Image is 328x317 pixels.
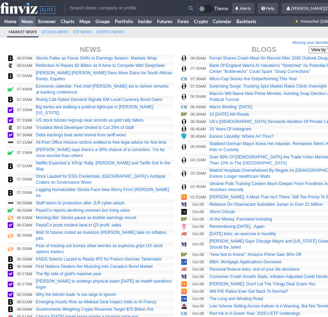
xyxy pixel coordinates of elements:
td: Oct-08 [188,258,209,266]
a: 15 Years Of Instagram [209,127,251,131]
td: 06:27AM [14,278,35,291]
td: 03:30AM [188,167,209,180]
td: 05:00AM [188,140,209,154]
td: 07:00AM [14,173,35,186]
td: Oct-08 [188,251,209,258]
a: Stocks Falter as Focus Shifts to Earnings Season: Markets Wrap [36,56,157,61]
a: Lagging Homebuilder Stocks Face New Worry From [PERSON_NAME] Ire [36,187,169,198]
a: Home [2,16,19,27]
td: 06:53AM [14,222,35,229]
a: The Long and Winding Road [209,296,263,301]
a: Delta earnings beat amid revival from tariff woes [36,133,126,137]
a: The flip side of gold's massive year [36,271,101,276]
td: 08:07AM [14,55,35,62]
a: KNDS Selects Lazard to Ready IPO for Franco-German Tankmaker [36,257,162,262]
a: PepsiCo reports declining volumes but rising sales [36,208,130,213]
a: Excess Liquidity: Where Art Thou? [209,134,274,139]
td: 04:15AM [188,154,209,167]
input: Search ticker, company or profile [65,2,198,14]
a: [PERSON_NAME] [PERSON_NAME] Sees More Gains for South African Bonds, Equities [36,70,172,81]
a: Charts [58,16,77,27]
a: Market News [7,27,39,38]
td: Oct-08 [188,201,209,208]
td: 06:01AM [14,298,35,306]
td: 06:27AM [14,270,35,278]
td: 06:00AM [14,306,35,313]
a: “How Not to Invest:” Amazon Prime Sale 36% Off [209,252,301,257]
a: Rising Call-Option Demand Signals EM Local-Currency Bond Gains [36,97,162,102]
a: Troubled Wind Developer Orsted to Cut 25% of Staff [36,125,134,130]
a: Emerging Assets Rise as Mideast Deal Impact Adds to AI Frenzy [36,299,156,304]
td: 06:30AM [188,111,209,118]
td: 06:30AM [14,256,35,263]
a: Macro Briefing: [DATE] [209,104,252,109]
a: Once Lauded for ESG Credentials, [GEOGRAPHIC_DATA]’s Ambipar Craters on Governance Woes [36,174,166,185]
a: News [19,16,35,27]
a: Personal finance links: rest-of-your life decisions [209,267,300,272]
a: Why the bitcoin trade 'is too large to ignore' [36,292,116,297]
a: Theme [198,5,228,13]
td: 06:58AM [14,200,35,207]
a: Crypto [191,16,210,27]
a: Wall St futures muted as investors [PERSON_NAME] take on inflation, jobs [36,230,167,241]
td: 08:01AM [14,62,35,69]
td: 01:52AM [188,194,209,201]
td: 08:05AM [188,55,209,62]
a: MBA: Mortgage Applications Decrease [209,259,281,264]
a: Micro-Cap Stocks Are Outperforming This Year [209,76,297,81]
td: 07:33AM [14,103,35,117]
a: Governments Weighing Crypto Reserves Target $75 Billion Pot [36,307,153,312]
td: 07:01AM [14,160,35,173]
a: Big banks are walking a political tightrope in [PERSON_NAME] [US_STATE] [36,104,153,115]
td: 06:39AM [14,229,35,242]
td: 07:56AM [14,69,35,83]
span: News [80,46,101,53]
a: Morning Bid: Stocks pause as bubble warnings mount [36,215,136,220]
a: Groups [93,16,112,27]
td: 06:53AM [14,214,35,222]
a: Insider [136,16,155,27]
a: US stock futures regroup near records as gold rally falters [36,118,144,123]
td: 02:45AM [188,180,209,194]
a: Remembering [DATE]...Again [209,224,264,229]
td: 07:21AM [14,139,35,146]
a: Crypto News [94,27,125,38]
a: Reliance On Obamacare Subsidies Jumps to Over 22 Million [209,202,323,207]
td: 07:19AM [14,146,35,160]
a: Staff return to production after JLR cyber-attack [36,201,125,205]
a: Fear of missing out trumps other worries as euphoria grips US stock options traders [36,243,163,254]
a: Storm Clouds [209,209,235,214]
a: ETF News [71,27,93,38]
td: 07:45AM [188,62,209,75]
a: PepsiCo posts modest beat in Q3 profit, sales [36,223,121,228]
a: Economic calendar: Fed chief [PERSON_NAME] set to deliver remarks at banking conference [36,84,169,95]
td: 05:40AM [188,133,209,140]
a: Help [258,3,278,14]
td: 07:36AM [188,75,209,83]
td: 07:35AM [14,96,35,103]
a: Backtests [234,16,259,27]
td: Oct-08 [188,303,209,310]
td: Oct-08 [188,273,209,281]
td: 07:30AM [14,131,35,139]
a: [PERSON_NAME] to undergo physical exam [DATE] as health questions linger [36,279,172,290]
td: 07:33AM [14,117,35,124]
a: [DATE] links: an exercise in humility [209,231,276,236]
td: Oct-08 [188,266,209,273]
a: At the Money: Farmland investing [209,217,272,222]
a: Screener [35,16,58,27]
a: Stocks News [40,27,70,38]
a: First Nations Dealers Are Muscling Into Canada’s Bond Market [36,264,153,269]
span: Blogs [251,46,276,53]
td: Oct-08 [188,288,209,295]
td: 07:31AM [14,124,35,131]
a: Forex [175,16,191,27]
td: Oct-08 [188,208,209,216]
td: 07:00AM [14,186,35,200]
a: [PERSON_NAME]: Don't Let The Trilogy Deal Scare You [209,282,315,286]
span: Theme [214,5,228,13]
td: 05:45AM [188,126,209,133]
a: Alerts [232,3,254,14]
a: Futures [155,16,175,27]
a: 10 [DATE] AM Reads [209,112,249,117]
